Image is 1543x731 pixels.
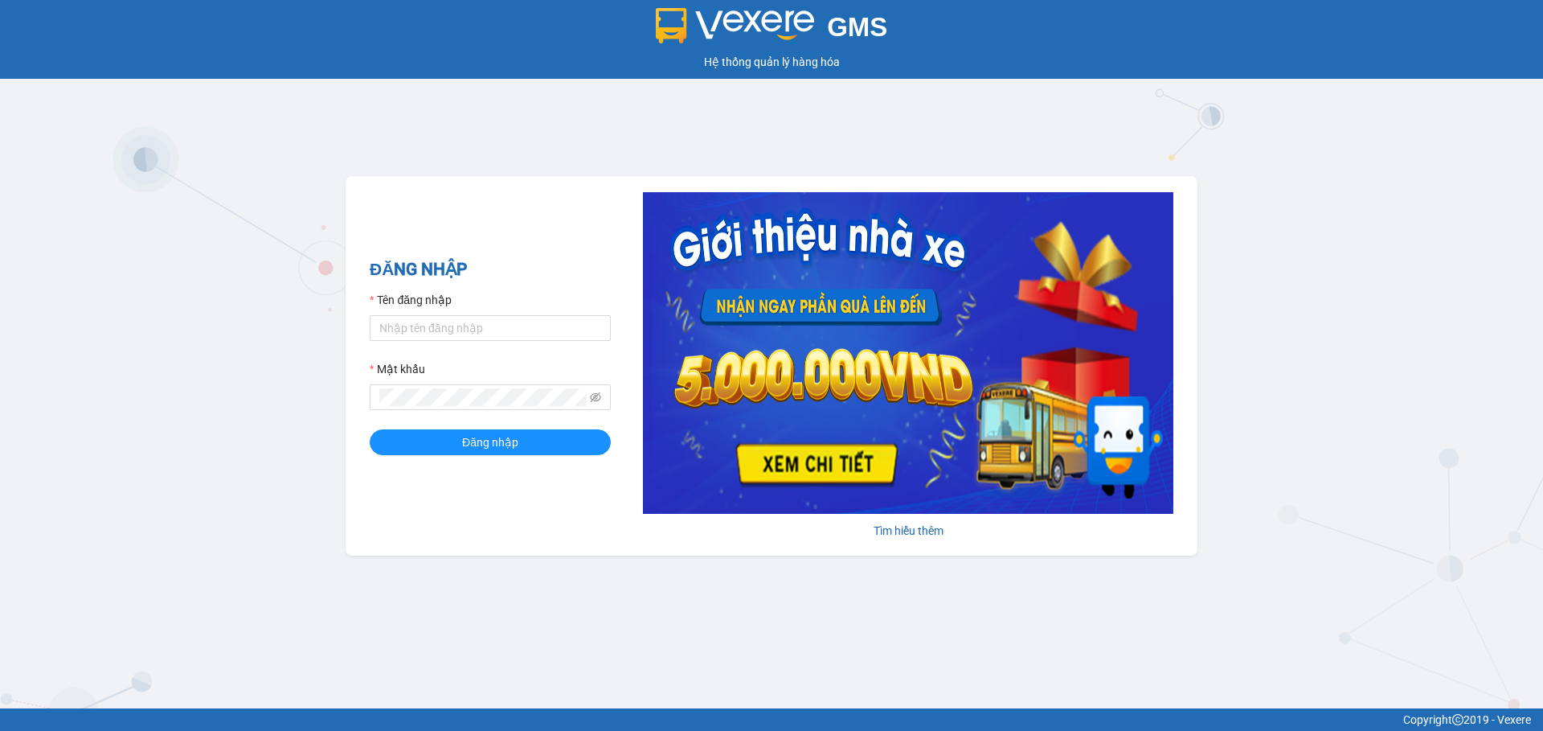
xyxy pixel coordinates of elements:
div: Copyright 2019 - Vexere [12,711,1531,729]
img: banner-0 [643,192,1173,514]
label: Mật khẩu [370,360,425,378]
span: Đăng nhập [462,433,518,451]
span: GMS [827,12,887,42]
h2: ĐĂNG NHẬP [370,257,611,283]
input: Mật khẩu [379,388,587,406]
img: logo 2 [656,8,815,43]
input: Tên đăng nhập [370,315,611,341]
div: Hệ thống quản lý hàng hóa [4,53,1539,71]
button: Đăng nhập [370,429,611,455]
a: GMS [656,24,888,37]
label: Tên đăng nhập [370,291,452,309]
span: eye-invisible [590,392,601,403]
div: Tìm hiểu thêm [643,522,1173,540]
span: copyright [1452,714,1463,725]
